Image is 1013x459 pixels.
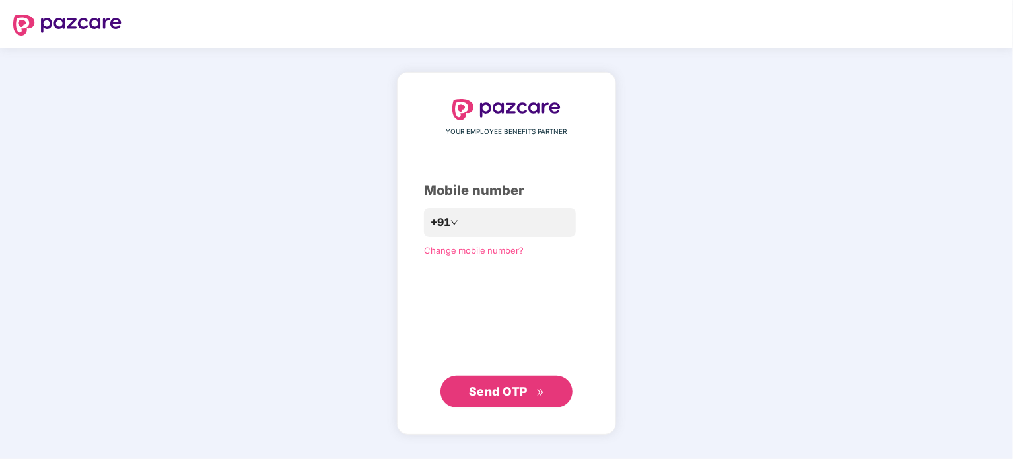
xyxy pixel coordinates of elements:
[452,99,561,120] img: logo
[469,384,528,398] span: Send OTP
[431,214,450,230] span: +91
[13,15,122,36] img: logo
[536,388,545,397] span: double-right
[424,245,524,256] a: Change mobile number?
[446,127,567,137] span: YOUR EMPLOYEE BENEFITS PARTNER
[440,376,573,407] button: Send OTPdouble-right
[424,180,589,201] div: Mobile number
[450,219,458,227] span: down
